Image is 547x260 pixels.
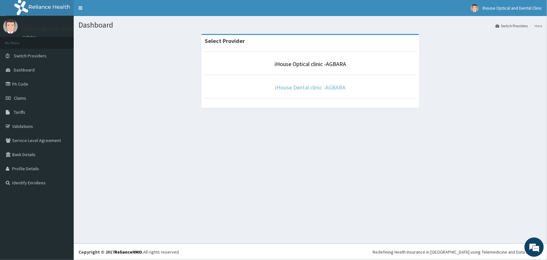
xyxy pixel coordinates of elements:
[205,37,245,45] strong: Select Provider
[14,109,25,115] span: Tariffs
[275,60,346,68] a: iHouse Optical clinic -AGBARA
[12,32,26,48] img: d_794563401_company_1708531726252_794563401
[22,35,38,39] a: Online
[471,4,479,12] img: User Image
[483,5,542,11] span: Ihouse Optical and Dental Clinic
[105,3,120,19] div: Minimize live chat window
[373,249,542,255] div: Redefining Heath Insurance in [GEOGRAPHIC_DATA] using Telemedicine and Data Science!
[79,249,143,255] strong: Copyright © 2017 .
[33,36,108,44] div: Chat with us now
[22,26,102,32] p: Ihouse Optical and Dental Clinic
[14,95,26,101] span: Claims
[14,67,35,73] span: Dashboard
[528,23,542,29] li: Here
[14,53,46,59] span: Switch Providers
[3,175,122,197] textarea: Type your message and hit 'Enter'
[37,81,88,146] span: We're online!
[74,244,547,260] footer: All rights reserved.
[79,21,542,29] h1: Dashboard
[275,84,345,91] a: iHouse Dental clinic -AGBARA
[495,23,528,29] a: Switch Providers
[114,249,142,255] a: RelianceHMO
[3,19,18,34] img: User Image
